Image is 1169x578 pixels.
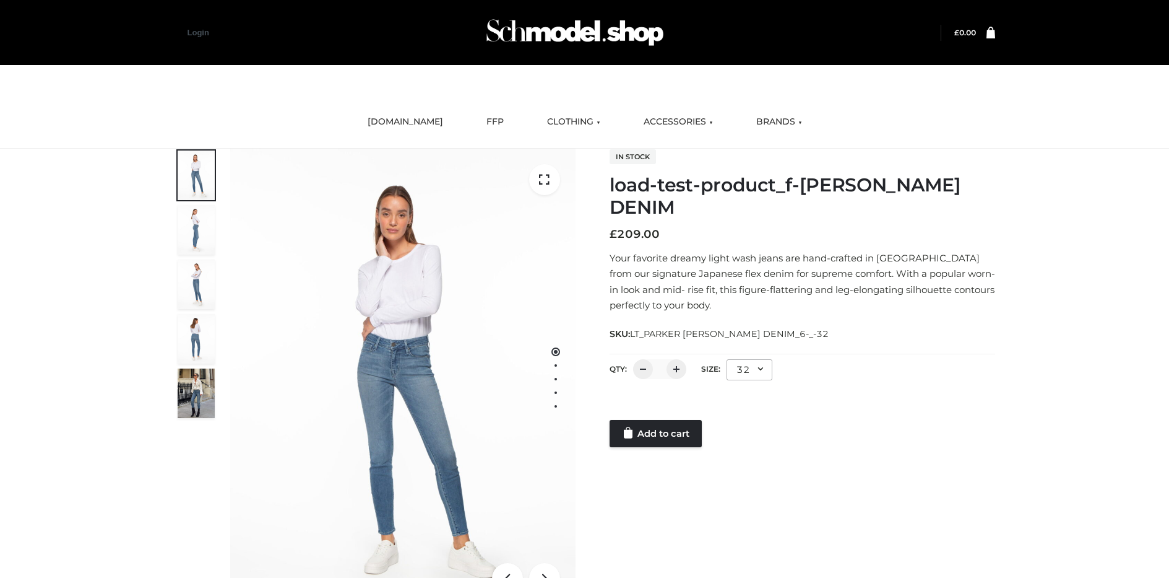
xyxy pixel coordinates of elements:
[610,227,660,241] bdi: 209.00
[954,28,959,37] span: £
[610,364,627,374] label: QTY:
[178,314,215,364] img: 2001KLX-Ava-skinny-cove-2-scaled_32c0e67e-5e94-449c-a916-4c02a8c03427.jpg
[178,151,215,200] img: 2001KLX-Ava-skinny-cove-1-scaled_9b141654-9513-48e5-b76c-3dc7db129200.jpg
[610,420,702,447] a: Add to cart
[482,8,668,57] img: Schmodel Admin 964
[538,108,610,136] a: CLOTHING
[188,28,209,37] a: Login
[610,326,830,341] span: SKU:
[701,364,720,374] label: Size:
[178,260,215,309] img: 2001KLX-Ava-skinny-cove-3-scaled_eb6bf915-b6b9-448f-8c6c-8cabb27fd4b2.jpg
[477,108,513,136] a: FFP
[954,28,976,37] a: £0.00
[178,205,215,255] img: 2001KLX-Ava-skinny-cove-4-scaled_4636a833-082b-4702-abec-fd5bf279c4fc.jpg
[610,250,995,313] p: Your favorite dreamy light wash jeans are hand-crafted in [GEOGRAPHIC_DATA] from our signature Ja...
[358,108,452,136] a: [DOMAIN_NAME]
[610,227,617,241] span: £
[178,369,215,418] img: Bowery-Skinny_Cove-1.jpg
[610,174,995,219] h1: load-test-product_f-[PERSON_NAME] DENIM
[610,149,656,164] span: In stock
[747,108,811,136] a: BRANDS
[634,108,722,136] a: ACCESSORIES
[954,28,976,37] bdi: 0.00
[630,328,829,339] span: LT_PARKER [PERSON_NAME] DENIM_6-_-32
[727,359,772,380] div: 32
